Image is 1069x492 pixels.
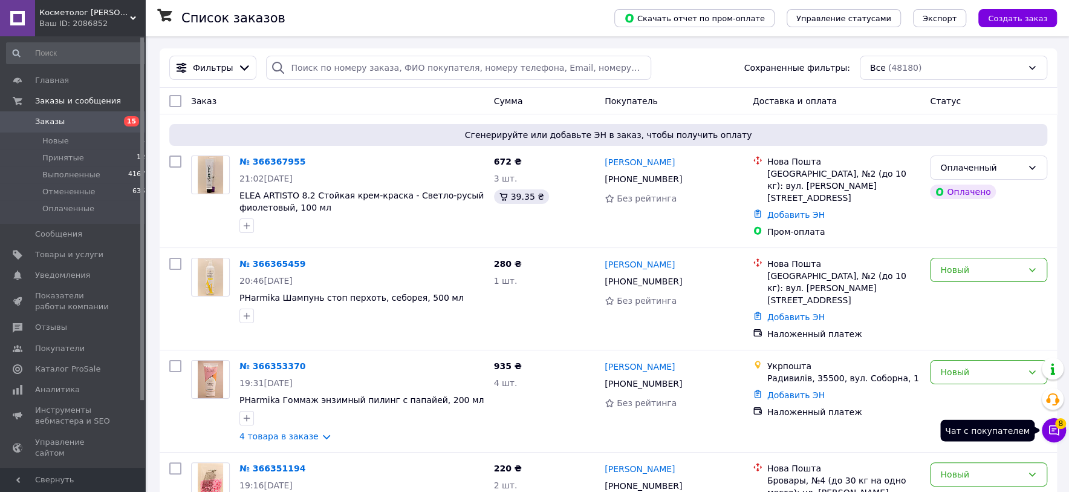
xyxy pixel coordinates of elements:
[174,129,1042,141] span: Сгенерируйте или добавьте ЭН в заказ, чтобы получить оплату
[767,210,825,220] a: Добавить ЭН
[494,481,518,490] span: 2 шт.
[198,156,223,194] img: Фото товару
[191,156,230,194] a: Фото товару
[1055,418,1066,429] span: 8
[35,229,82,240] span: Сообщения
[966,13,1057,22] a: Создать заказ
[602,375,684,392] div: [PHONE_NUMBER]
[930,96,961,106] span: Статус
[617,194,677,203] span: Без рейтинга
[767,406,921,418] div: Наложенный платеж
[988,14,1047,23] span: Создать заказ
[767,462,921,474] div: Нова Пошта
[266,56,651,80] input: Поиск по номеру заказа, ФИО покупателя, номеру телефона, Email, номеру накладной
[42,169,100,180] span: Выполненные
[605,361,675,373] a: [PERSON_NAME]
[198,361,223,398] img: Фото товару
[39,7,130,18] span: Косметолог сервис lemag.ua
[494,189,549,204] div: 39.35 ₴
[787,9,901,27] button: Управление статусами
[494,361,522,371] span: 935 ₴
[753,96,837,106] span: Доставка и оплата
[35,437,112,459] span: Управление сайтом
[494,96,523,106] span: Сумма
[191,258,230,297] a: Фото товару
[128,169,149,180] span: 41674
[913,9,966,27] button: Экспорт
[239,157,305,166] a: № 366367955
[617,398,677,408] span: Без рейтинга
[605,96,658,106] span: Покупатель
[42,203,94,214] span: Оплаченные
[767,390,825,400] a: Добавить ЭН
[239,378,293,388] span: 19:31[DATE]
[605,463,675,475] a: [PERSON_NAME]
[605,156,675,168] a: [PERSON_NAME]
[239,174,293,183] span: 21:02[DATE]
[42,136,69,146] span: Новые
[35,364,100,375] span: Каталог ProSale
[1042,418,1066,442] button: Чат с покупателем8
[35,343,85,354] span: Покупатели
[767,312,825,322] a: Добавить ЭН
[35,384,80,395] span: Аналитика
[132,186,149,197] span: 6357
[767,372,921,384] div: Радивилів, 35500, вул. Соборна, 1
[767,360,921,372] div: Укрпошта
[494,157,522,166] span: 672 ₴
[614,9,775,27] button: Скачать отчет по пром-оплате
[35,249,103,260] span: Товары и услуги
[617,296,677,306] span: Без рейтинга
[767,156,921,168] div: Нова Пошта
[624,13,765,24] span: Скачать отчет по пром-оплате
[239,431,319,441] a: 4 товара в заказе
[239,191,484,212] a: ELEA ARTISTO 8.2 Стойкая крем-краска - Светло-русый фиолетовый, 100 мл
[494,378,518,388] span: 4 шт.
[35,116,65,127] span: Заказы
[767,168,921,204] div: [GEOGRAPHIC_DATA], №2 (до 10 кг): вул. [PERSON_NAME][STREET_ADDRESS]
[42,186,95,197] span: Отмененные
[181,11,285,25] h1: Список заказов
[602,273,684,290] div: [PHONE_NUMBER]
[744,62,850,74] span: Сохраненные фильтры:
[767,226,921,238] div: Пром-оплата
[124,116,139,126] span: 15
[35,96,121,107] span: Заказы и сообщения
[978,9,1057,27] button: Создать заказ
[923,14,957,23] span: Экспорт
[239,481,293,490] span: 19:16[DATE]
[35,75,69,86] span: Главная
[39,18,145,29] div: Ваш ID: 2086852
[940,263,1022,277] div: Новый
[42,153,84,163] span: Принятые
[193,62,233,74] span: Фильтры
[239,276,293,286] span: 20:46[DATE]
[940,366,1022,379] div: Новый
[239,464,305,473] a: № 366351194
[239,361,305,371] a: № 366353370
[605,258,675,271] a: [PERSON_NAME]
[767,270,921,306] div: [GEOGRAPHIC_DATA], №2 (до 10 кг): вул. [PERSON_NAME][STREET_ADDRESS]
[137,153,149,163] span: 128
[602,171,684,188] div: [PHONE_NUMBER]
[6,42,151,64] input: Поиск
[198,258,223,296] img: Фото товару
[494,276,518,286] span: 1 шт.
[35,405,112,427] span: Инструменты вебмастера и SEO
[35,290,112,312] span: Показатели работы компании
[239,293,464,303] a: PHarmika Шампунь стоп перхоть, себорея, 500 мл
[796,14,891,23] span: Управление статусами
[940,419,1035,441] div: Чат с покупателем
[35,322,67,333] span: Отзывы
[239,395,484,405] a: PHarmika Гоммаж энзимный пилинг с папайей, 200 мл
[191,96,216,106] span: Заказ
[930,185,995,199] div: Оплачено
[940,161,1022,174] div: Оплаченный
[494,259,522,269] span: 280 ₴
[940,468,1022,481] div: Новый
[239,259,305,269] a: № 366365459
[35,270,90,281] span: Уведомления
